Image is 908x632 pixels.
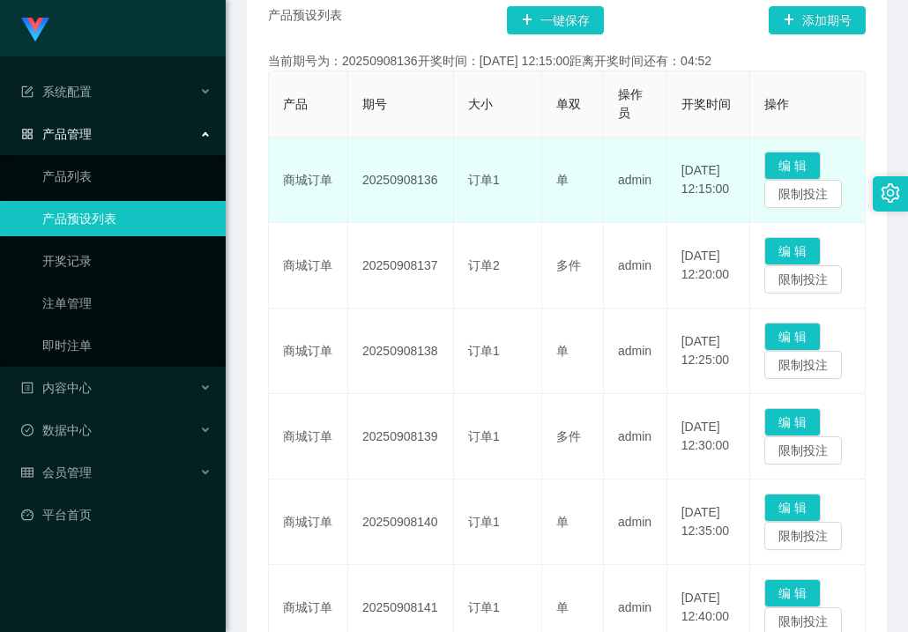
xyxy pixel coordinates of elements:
td: [DATE] 12:20:00 [667,223,750,309]
span: 产品预设列表 [268,6,342,34]
i: 图标: appstore-o [21,128,33,140]
img: logo.9652507e.png [21,18,49,42]
td: [DATE] 12:30:00 [667,394,750,480]
button: 限制投注 [764,265,842,294]
button: 限制投注 [764,351,842,379]
a: 即时注单 [42,328,212,363]
span: 多件 [556,258,581,272]
a: 图标: dashboard平台首页 [21,497,212,532]
button: 编 辑 [764,237,821,265]
td: 商城订单 [269,138,348,223]
span: 产品 [283,97,308,111]
a: 产品列表 [42,159,212,194]
td: 20250908140 [348,480,454,565]
i: 图标: setting [881,183,900,203]
td: admin [604,480,667,565]
button: 编 辑 [764,494,821,522]
td: 20250908137 [348,223,454,309]
td: [DATE] 12:25:00 [667,309,750,394]
button: 限制投注 [764,180,842,208]
div: 当前期号为：20250908136开奖时间：[DATE] 12:15:00距离开奖时间还有：04:52 [268,52,866,71]
span: 订单1 [468,344,500,358]
button: 限制投注 [764,436,842,465]
td: admin [604,138,667,223]
span: 内容中心 [21,381,92,395]
i: 图标: check-circle-o [21,424,33,436]
i: 图标: form [21,86,33,98]
button: 编 辑 [764,579,821,607]
td: admin [604,309,667,394]
a: 开奖记录 [42,243,212,279]
span: 产品管理 [21,127,92,141]
button: 图标: plus一键保存 [507,6,604,34]
td: 商城订单 [269,223,348,309]
span: 订单1 [468,429,500,443]
td: 商城订单 [269,309,348,394]
button: 限制投注 [764,522,842,550]
button: 编 辑 [764,408,821,436]
span: 多件 [556,429,581,443]
td: [DATE] 12:15:00 [667,138,750,223]
span: 单 [556,515,569,529]
td: 20250908139 [348,394,454,480]
span: 大小 [468,97,493,111]
span: 开奖时间 [681,97,731,111]
span: 操作 [764,97,789,111]
td: admin [604,394,667,480]
td: [DATE] 12:35:00 [667,480,750,565]
td: 20250908136 [348,138,454,223]
span: 订单1 [468,173,500,187]
span: 单 [556,600,569,614]
i: 图标: table [21,466,33,479]
a: 注单管理 [42,286,212,321]
span: 期号 [362,97,387,111]
span: 单 [556,173,569,187]
span: 单 [556,344,569,358]
span: 操作员 [618,87,643,120]
button: 编 辑 [764,323,821,351]
span: 单双 [556,97,581,111]
td: admin [604,223,667,309]
span: 会员管理 [21,465,92,480]
span: 订单2 [468,258,500,272]
td: 20250908138 [348,309,454,394]
td: 商城订单 [269,394,348,480]
span: 订单1 [468,515,500,529]
td: 商城订单 [269,480,348,565]
button: 图标: plus添加期号 [769,6,866,34]
span: 系统配置 [21,85,92,99]
span: 数据中心 [21,423,92,437]
a: 产品预设列表 [42,201,212,236]
span: 订单1 [468,600,500,614]
button: 编 辑 [764,152,821,180]
i: 图标: profile [21,382,33,394]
